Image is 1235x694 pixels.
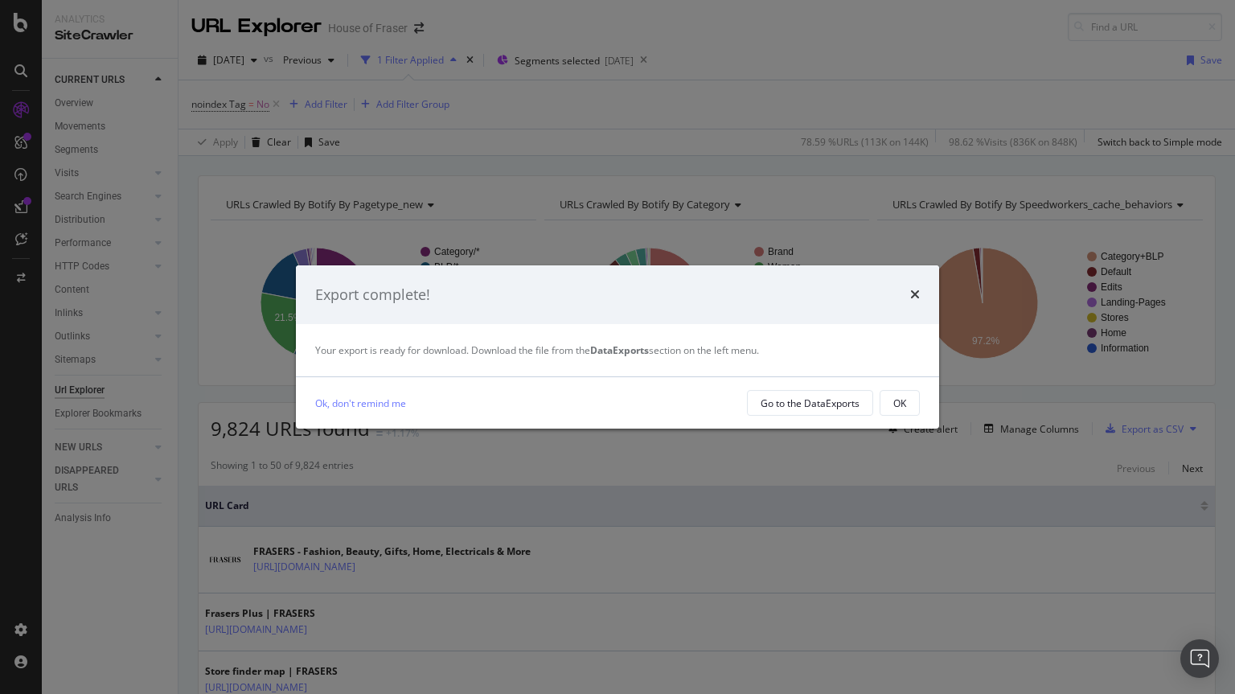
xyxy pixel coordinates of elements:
span: section on the left menu. [590,343,759,357]
div: Export complete! [315,285,430,306]
div: OK [893,396,906,410]
div: modal [296,265,939,429]
div: Open Intercom Messenger [1180,639,1219,678]
div: Your export is ready for download. Download the file from the [315,343,920,357]
button: Go to the DataExports [747,390,873,416]
button: OK [880,390,920,416]
strong: DataExports [590,343,649,357]
a: Ok, don't remind me [315,395,406,412]
div: Go to the DataExports [761,396,860,410]
div: times [910,285,920,306]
